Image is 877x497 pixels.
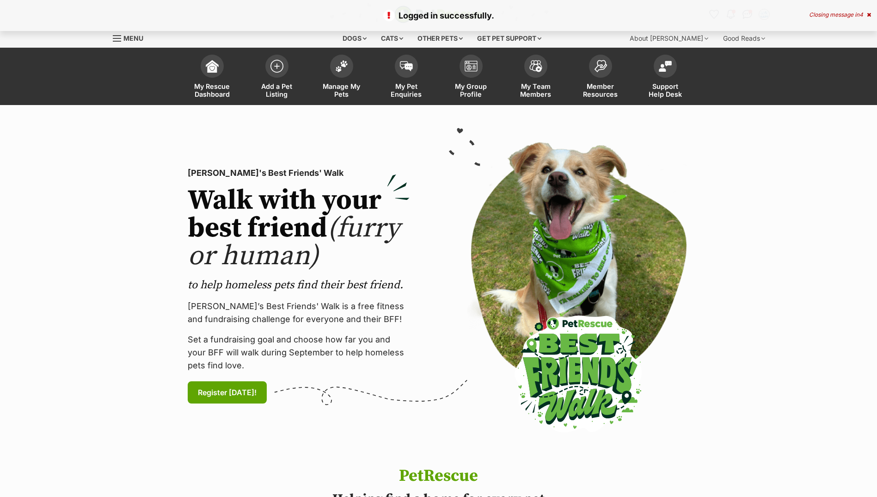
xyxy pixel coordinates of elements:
img: add-pet-listing-icon-0afa8454b4691262ce3f59096e99ab1cd57d4a30225e0717b998d2c9b9846f56.svg [270,60,283,73]
div: Cats [374,29,410,48]
img: manage-my-pets-icon-02211641906a0b7f246fdf0571729dbe1e7629f14944591b6c1af311fb30b64b.svg [335,60,348,72]
p: [PERSON_NAME]'s Best Friends' Walk [188,167,410,180]
span: My Pet Enquiries [386,82,427,98]
div: Get pet support [471,29,548,48]
a: Menu [113,29,150,46]
div: Other pets [411,29,469,48]
span: My Team Members [515,82,557,98]
a: My Pet Enquiries [374,50,439,105]
p: [PERSON_NAME]’s Best Friends' Walk is a free fitness and fundraising challenge for everyone and t... [188,300,410,326]
a: My Rescue Dashboard [180,50,245,105]
img: group-profile-icon-3fa3cf56718a62981997c0bc7e787c4b2cf8bcc04b72c1350f741eb67cf2f40e.svg [465,61,478,72]
a: Register [DATE]! [188,381,267,404]
span: My Rescue Dashboard [191,82,233,98]
a: Manage My Pets [309,50,374,105]
span: Manage My Pets [321,82,362,98]
p: to help homeless pets find their best friend. [188,278,410,292]
a: My Group Profile [439,50,503,105]
img: team-members-icon-5396bd8760b3fe7c0b43da4ab00e1e3bb1a5d9ba89233759b79545d2d3fc5d0d.svg [529,60,542,72]
span: Add a Pet Listing [256,82,298,98]
h2: Walk with your best friend [188,187,410,270]
span: Menu [123,34,143,42]
div: Dogs [336,29,373,48]
a: Member Resources [568,50,633,105]
img: member-resources-icon-8e73f808a243e03378d46382f2149f9095a855e16c252ad45f914b54edf8863c.svg [594,60,607,72]
span: Member Resources [580,82,621,98]
span: (furry or human) [188,211,400,273]
span: My Group Profile [450,82,492,98]
img: help-desk-icon-fdf02630f3aa405de69fd3d07c3f3aa587a6932b1a1747fa1d2bba05be0121f9.svg [659,61,672,72]
div: About [PERSON_NAME] [623,29,715,48]
a: Support Help Desk [633,50,698,105]
img: pet-enquiries-icon-7e3ad2cf08bfb03b45e93fb7055b45f3efa6380592205ae92323e6603595dc1f.svg [400,61,413,71]
a: My Team Members [503,50,568,105]
p: Set a fundraising goal and choose how far you and your BFF will walk during September to help hom... [188,333,410,372]
img: dashboard-icon-eb2f2d2d3e046f16d808141f083e7271f6b2e854fb5c12c21221c1fb7104beca.svg [206,60,219,73]
span: Support Help Desk [644,82,686,98]
h1: PetRescue [296,467,581,485]
div: Good Reads [717,29,772,48]
a: Add a Pet Listing [245,50,309,105]
span: Register [DATE]! [198,387,257,398]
